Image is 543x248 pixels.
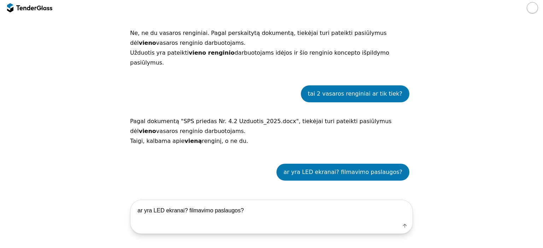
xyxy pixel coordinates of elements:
[139,128,156,134] strong: vieno
[139,40,156,46] strong: vieno
[308,89,402,99] div: tai 2 vasaros renginiai ar tik tiek?
[130,136,413,146] p: Taigi, kalbama apie renginį, o ne du.
[130,28,413,48] p: Ne, ne du vasaros renginiai. Pagal perskaitytą dokumentą, tiekėjai turi pateikti pasiūlymus dėl v...
[284,167,402,177] div: ar yra LED ekranai? filmavimo paslaugos?
[189,49,235,56] strong: vieno renginio
[130,48,413,68] p: Užduotis yra pateikti darbuotojams idėjos ir šio renginio koncepto išpildymo pasiūlymus.
[185,138,202,144] strong: vieną
[130,116,413,136] p: Pagal dokumentą "SPS priedas Nr. 4.2 Uzduotis_2025.docx", tiekėjai turi pateikti pasiūlymus dėl v...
